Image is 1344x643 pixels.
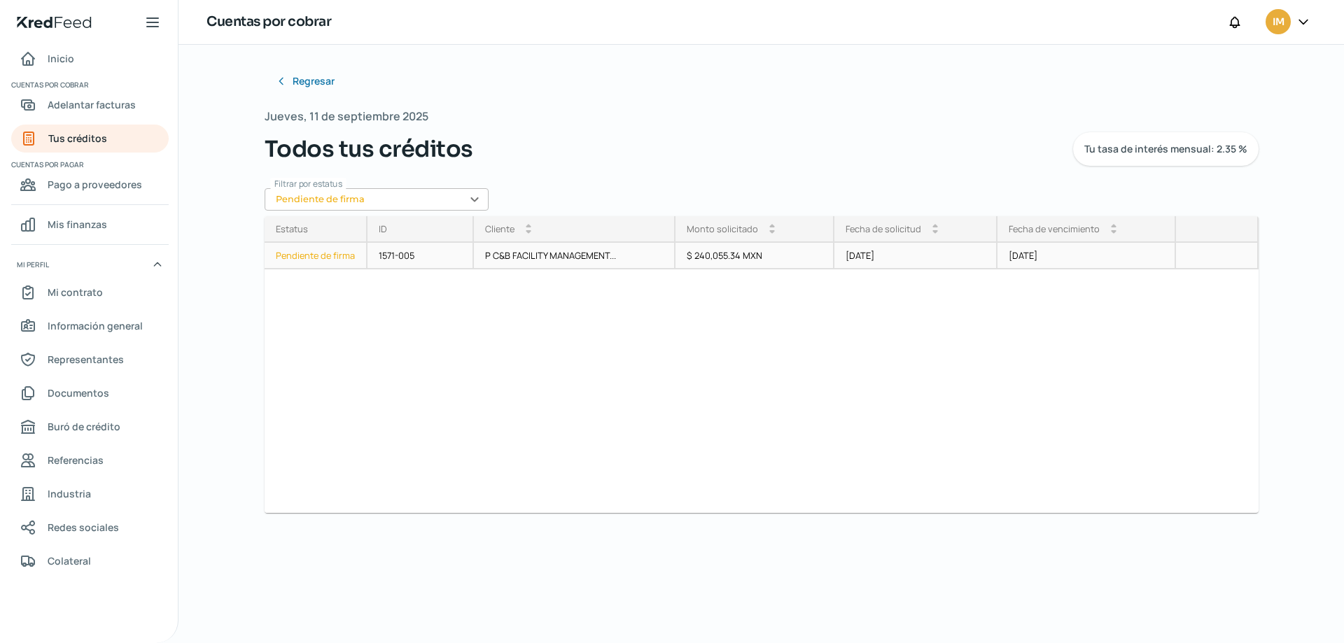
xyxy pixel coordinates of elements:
a: Documentos [11,379,169,407]
span: Mi perfil [17,258,49,271]
span: IM [1273,14,1284,31]
div: P C&B FACILITY MANAGEMENT... [474,243,675,269]
span: Mis finanzas [48,215,107,233]
span: Cuentas por pagar [11,158,167,171]
h1: Cuentas por cobrar [206,12,331,32]
span: Todos tus créditos [265,132,473,166]
a: Pago a proveedores [11,171,169,199]
span: Filtrar por estatus [274,178,342,190]
span: Colateral [48,552,91,570]
div: Fecha de vencimiento [1009,222,1100,235]
a: Tus créditos [11,125,169,153]
i: arrow_drop_down [769,229,775,234]
a: Adelantar facturas [11,91,169,119]
span: Regresar [293,76,335,86]
div: [DATE] [997,243,1176,269]
span: Inicio [48,50,74,67]
a: Referencias [11,446,169,474]
div: 1571-005 [367,243,474,269]
a: Representantes [11,346,169,374]
div: ID [379,222,387,235]
a: Redes sociales [11,514,169,542]
span: Industria [48,485,91,502]
a: Buró de crédito [11,413,169,441]
span: Documentos [48,384,109,402]
span: Tu tasa de interés mensual: 2.35 % [1084,144,1247,154]
i: arrow_drop_down [1111,229,1116,234]
span: Información general [48,317,143,334]
span: Pago a proveedores [48,176,142,193]
a: Industria [11,480,169,508]
span: Cuentas por cobrar [11,78,167,91]
span: Buró de crédito [48,418,120,435]
div: Estatus [276,222,308,235]
i: arrow_drop_down [526,229,531,234]
a: Mi contrato [11,278,169,306]
span: Mi contrato [48,283,103,301]
button: Regresar [265,67,346,95]
a: Inicio [11,45,169,73]
div: Monto solicitado [687,222,758,235]
span: Redes sociales [48,518,119,536]
a: Información general [11,312,169,340]
span: Representantes [48,351,124,368]
span: Tus créditos [48,129,107,147]
i: arrow_drop_down [932,229,938,234]
span: Referencias [48,451,104,469]
a: Pendiente de firma [265,243,367,269]
div: Cliente [485,222,514,235]
span: Jueves, 11 de septiembre 2025 [265,106,428,127]
a: Colateral [11,547,169,575]
a: Mis finanzas [11,211,169,239]
span: Adelantar facturas [48,96,136,113]
div: $ 240,055.34 MXN [675,243,834,269]
div: [DATE] [834,243,997,269]
div: Fecha de solicitud [846,222,921,235]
